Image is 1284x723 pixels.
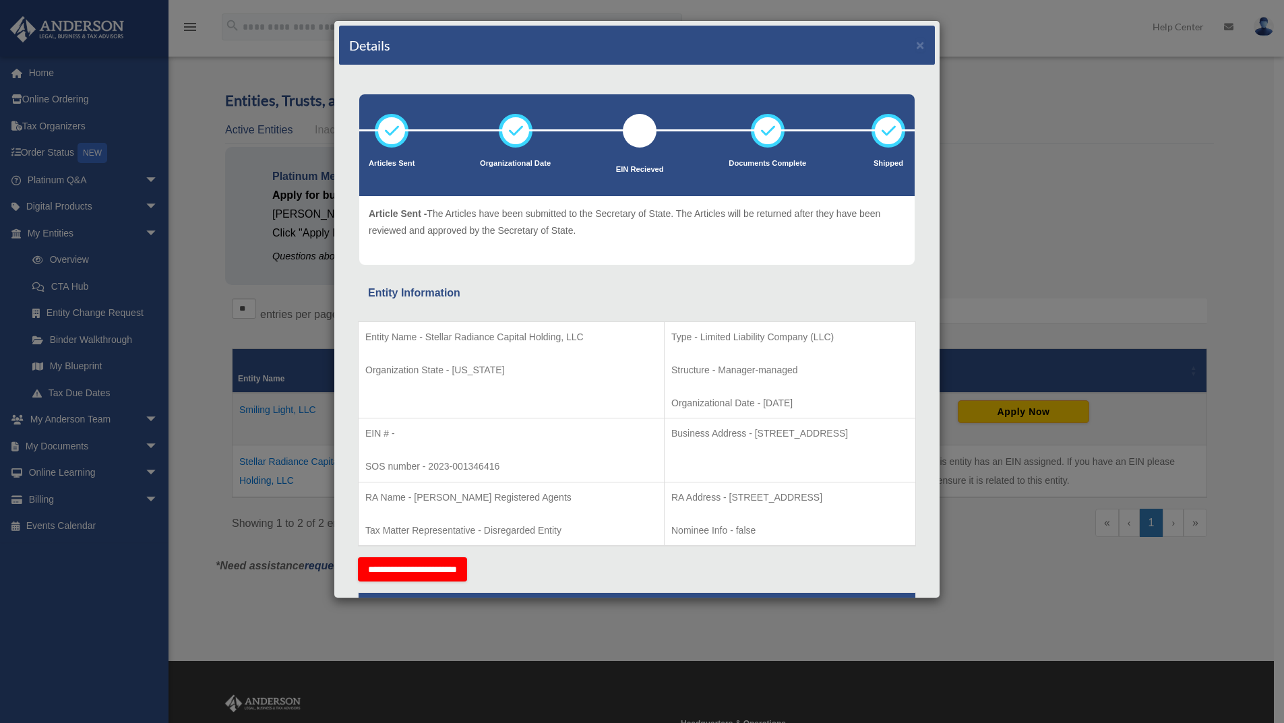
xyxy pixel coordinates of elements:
[671,425,909,442] p: Business Address - [STREET_ADDRESS]
[368,284,906,303] div: Entity Information
[671,362,909,379] p: Structure - Manager-managed
[365,458,657,475] p: SOS number - 2023-001346416
[369,206,905,239] p: The Articles have been submitted to the Secretary of State. The Articles will be returned after t...
[365,362,657,379] p: Organization State - [US_STATE]
[671,522,909,539] p: Nominee Info - false
[671,329,909,346] p: Type - Limited Liability Company (LLC)
[359,593,916,626] th: Tax Information
[671,489,909,506] p: RA Address - [STREET_ADDRESS]
[365,425,657,442] p: EIN # -
[671,395,909,412] p: Organizational Date - [DATE]
[365,329,657,346] p: Entity Name - Stellar Radiance Capital Holding, LLC
[872,157,905,170] p: Shipped
[729,157,806,170] p: Documents Complete
[349,36,390,55] h4: Details
[916,38,925,52] button: ×
[616,163,664,177] p: EIN Recieved
[365,522,657,539] p: Tax Matter Representative - Disregarded Entity
[480,157,551,170] p: Organizational Date
[369,208,427,219] span: Article Sent -
[365,489,657,506] p: RA Name - [PERSON_NAME] Registered Agents
[369,157,415,170] p: Articles Sent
